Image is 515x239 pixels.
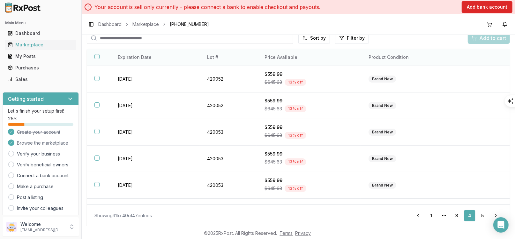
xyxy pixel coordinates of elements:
div: 13 % off [285,158,306,165]
a: Purchases [5,62,76,74]
a: Dashboard [5,28,76,39]
a: Dashboard [98,21,122,28]
nav: pagination [412,210,502,221]
button: Marketplace [3,40,79,50]
a: Marketplace [5,39,76,51]
td: [DATE] [110,119,199,146]
button: Purchases [3,63,79,73]
div: Open Intercom Messenger [493,217,509,233]
div: Purchases [8,65,74,71]
span: $645.63 [265,79,282,85]
div: $559.99 [265,71,353,77]
button: Filter by [335,32,369,44]
div: $559.99 [265,124,353,131]
div: Brand New [369,182,396,189]
div: 13 % off [285,132,306,139]
td: [DATE] [110,92,199,119]
th: Lot # [199,49,257,66]
a: Privacy [295,230,311,236]
div: Sales [8,76,74,83]
th: Product Condition [361,49,462,66]
div: 13 % off [285,105,306,112]
div: My Posts [8,53,74,60]
a: Sales [5,74,76,85]
img: RxPost Logo [3,3,43,13]
span: $645.63 [265,106,282,112]
span: Filter by [347,35,365,41]
a: Connect a bank account [17,172,69,179]
div: Brand New [369,155,396,162]
button: Add bank account [462,1,512,13]
button: Sort by [298,32,330,44]
td: [DATE] [110,146,199,172]
th: Price Available [257,49,361,66]
div: $559.99 [265,151,353,157]
td: 420052 [199,199,257,225]
a: Marketplace [132,21,159,28]
span: Sort by [310,35,326,41]
a: Terms [280,230,293,236]
a: 1 [426,210,437,221]
span: Browse the marketplace [17,140,68,146]
div: Dashboard [8,30,74,36]
td: 420053 [199,146,257,172]
button: Sales [3,74,79,84]
a: Verify your business [17,151,60,157]
img: User avatar [6,222,17,232]
div: Brand New [369,76,396,83]
div: Showing 31 to 40 of 47 entries [94,212,152,219]
span: 25 % [8,116,18,122]
h3: Getting started [8,95,44,103]
p: Your account is sell only currently - please connect a bank to enable checkout and payouts. [94,3,320,11]
div: 13 % off [285,185,306,192]
button: My Posts [3,51,79,61]
div: $559.99 [265,204,353,210]
span: Create your account [17,129,60,135]
span: $645.63 [265,132,282,139]
div: 13 % off [285,79,306,86]
div: $559.99 [265,177,353,184]
a: Verify beneficial owners [17,162,68,168]
a: Go to previous page [412,210,424,221]
p: [EMAIL_ADDRESS][DOMAIN_NAME] [20,227,65,233]
span: $645.63 [265,185,282,192]
a: Go to next page [489,210,502,221]
td: [DATE] [110,172,199,199]
p: Welcome [20,221,65,227]
a: Invite your colleagues [17,205,63,211]
nav: breadcrumb [98,21,209,28]
a: Post a listing [17,194,43,201]
a: 4 [464,210,475,221]
td: 420052 [199,66,257,92]
div: Brand New [369,102,396,109]
h2: Main Menu [5,20,76,26]
span: [PHONE_NUMBER] [170,21,209,28]
p: Let's finish your setup first! [8,108,73,114]
td: 420053 [199,119,257,146]
span: $645.63 [265,159,282,165]
a: My Posts [5,51,76,62]
th: Expiration Date [110,49,199,66]
div: $559.99 [265,98,353,104]
td: [DATE] [110,66,199,92]
div: Marketplace [8,42,74,48]
td: [DATE] [110,199,199,225]
div: Brand New [369,129,396,136]
a: 3 [451,210,463,221]
a: Make a purchase [17,183,54,190]
a: 5 [477,210,488,221]
td: 420052 [199,92,257,119]
button: Dashboard [3,28,79,38]
td: 420053 [199,172,257,199]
